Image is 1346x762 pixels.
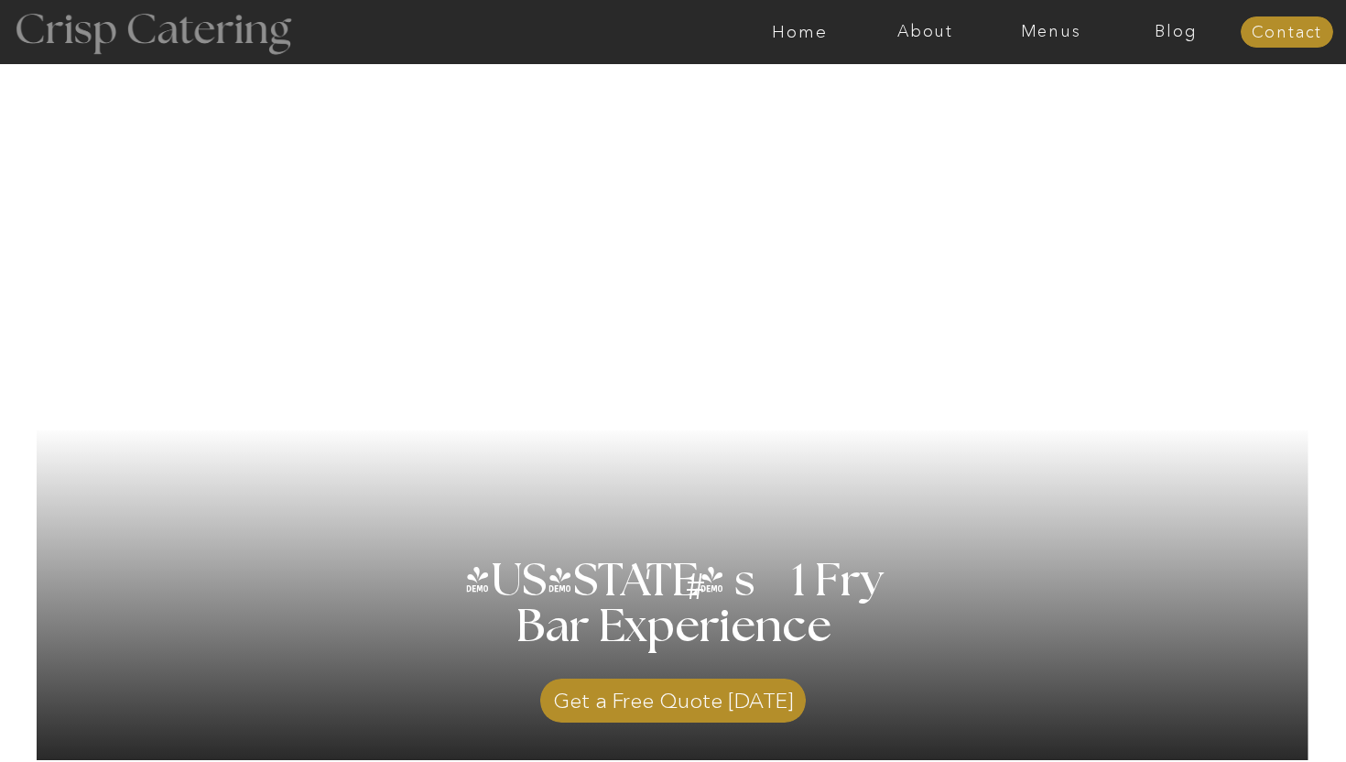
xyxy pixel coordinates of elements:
h3: ' [612,559,687,604]
a: Menus [988,23,1113,41]
h3: # [646,569,750,622]
a: Contact [1241,24,1333,42]
h1: [US_STATE] s 1 Fry Bar Experience [440,559,907,696]
a: Home [737,23,863,41]
a: About [863,23,988,41]
a: Blog [1113,23,1239,41]
a: Get a Free Quote [DATE] [540,669,806,723]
